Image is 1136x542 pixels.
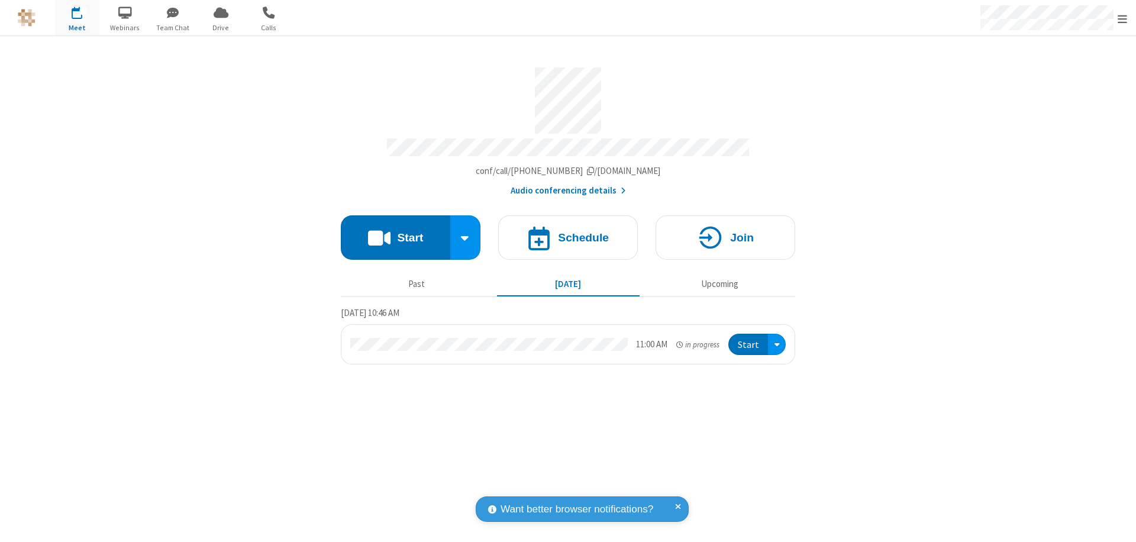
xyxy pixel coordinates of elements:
[476,165,661,176] span: Copy my meeting room link
[728,334,768,356] button: Start
[103,22,147,33] span: Webinars
[341,59,795,198] section: Account details
[768,334,786,356] div: Open menu
[18,9,35,27] img: QA Selenium DO NOT DELETE OR CHANGE
[450,215,481,260] div: Start conference options
[1106,511,1127,534] iframe: Chat
[636,338,667,351] div: 11:00 AM
[501,502,653,517] span: Want better browser notifications?
[648,273,791,295] button: Upcoming
[498,215,638,260] button: Schedule
[341,306,795,365] section: Today's Meetings
[346,273,488,295] button: Past
[397,232,423,243] h4: Start
[476,164,661,178] button: Copy my meeting room linkCopy my meeting room link
[497,273,640,295] button: [DATE]
[55,22,99,33] span: Meet
[341,215,450,260] button: Start
[247,22,291,33] span: Calls
[656,215,795,260] button: Join
[199,22,243,33] span: Drive
[151,22,195,33] span: Team Chat
[730,232,754,243] h4: Join
[511,184,626,198] button: Audio conferencing details
[80,7,88,15] div: 1
[341,307,399,318] span: [DATE] 10:46 AM
[676,339,719,350] em: in progress
[558,232,609,243] h4: Schedule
